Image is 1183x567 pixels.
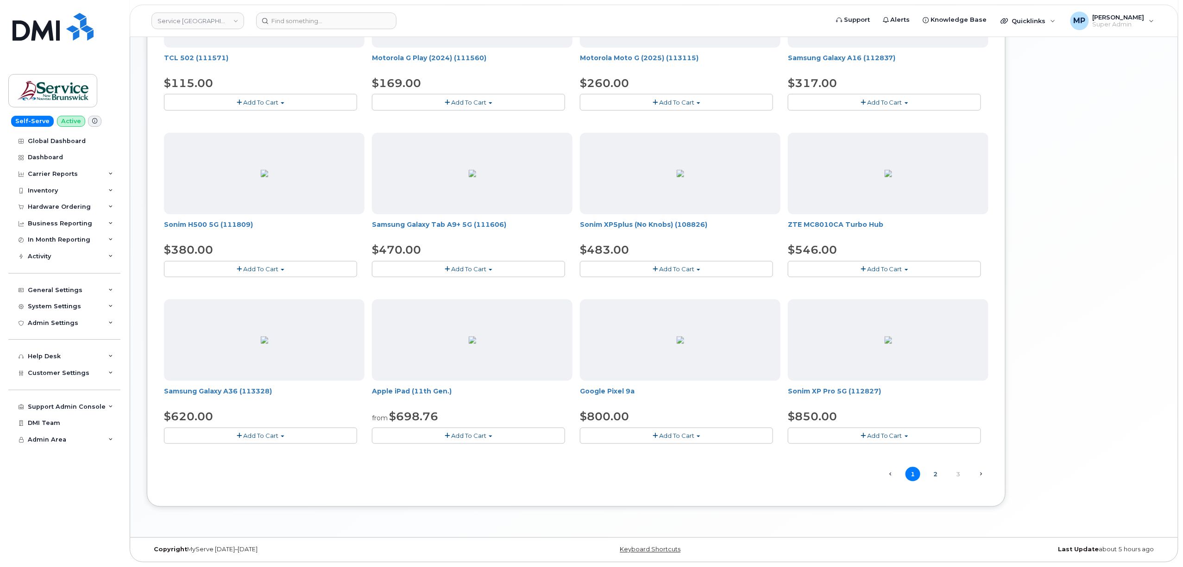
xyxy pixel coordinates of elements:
input: Find something... [256,12,396,29]
span: Knowledge Base [931,15,987,25]
div: Quicklinks [994,12,1062,30]
span: Add To Cart [243,432,278,439]
div: MyServe [DATE]–[DATE] [147,546,485,554]
a: Support [830,11,876,29]
a: ZTE MC8010CA Turbo Hub [788,220,883,229]
small: from [372,414,388,422]
div: Sonim H500 5G (111809) [164,220,365,238]
span: Super Admin [1093,21,1145,28]
div: Sonim XP5plus (No Knobs) (108826) [580,220,780,238]
a: Next → [974,468,988,480]
span: Add To Cart [451,432,486,439]
div: Samsung Galaxy A16 (112837) [788,53,988,72]
span: $317.00 [788,76,837,90]
span: Quicklinks [1012,17,1046,25]
span: Add To Cart [867,432,902,439]
button: Add To Cart [788,94,981,110]
a: Knowledge Base [917,11,994,29]
button: Add To Cart [580,428,773,444]
span: $260.00 [580,76,629,90]
button: Add To Cart [580,94,773,110]
div: about 5 hours ago [823,546,1161,554]
span: MP [1074,15,1086,26]
a: Sonim XP Pro 5G (112827) [788,387,881,395]
span: Add To Cart [867,265,902,273]
span: $800.00 [580,410,629,423]
button: Add To Cart [164,428,357,444]
img: 5FFB6D20-ABAE-4868-B366-7CFDCC8C6FCC.png [677,170,684,177]
a: Motorola G Play (2024) (111560) [372,54,486,62]
button: Add To Cart [788,428,981,444]
span: [PERSON_NAME] [1093,13,1145,21]
div: Apple iPad (11th Gen.) [372,386,573,405]
img: B3C71357-DDCE-418C-8EC7-39BB8291D9C5.png [885,336,892,344]
span: Add To Cart [451,265,486,273]
div: Sonim XP Pro 5G (112827) [788,386,988,405]
a: Google Pixel 9a [580,387,635,395]
button: Add To Cart [788,261,981,277]
span: $698.76 [389,410,438,423]
a: Keyboard Shortcuts [620,546,681,553]
span: Add To Cart [451,99,486,106]
a: Sonim H500 5G (111809) [164,220,253,229]
span: $380.00 [164,243,213,256]
img: 2A8BAFE4-7C80-451B-A6BE-1655296EFB30.png [469,170,476,177]
button: Add To Cart [372,261,565,277]
a: Samsung Galaxy A16 (112837) [788,54,896,62]
a: Samsung Galaxy Tab A9+ 5G (111606) [372,220,506,229]
div: ZTE MC8010CA Turbo Hub [788,220,988,238]
span: Add To Cart [867,99,902,106]
div: Samsung Galaxy Tab A9+ 5G (111606) [372,220,573,238]
img: 054711B0-41DD-4C63-8051-5507667CDA9F.png [885,170,892,177]
span: Add To Cart [243,265,278,273]
a: 3 [951,467,966,481]
div: Samsung Galaxy A36 (113328) [164,386,365,405]
button: Add To Cart [580,261,773,277]
a: Sonim XP5plus (No Knobs) (108826) [580,220,707,229]
span: $850.00 [788,410,837,423]
a: Motorola Moto G (2025) (113115) [580,54,698,62]
div: Motorola Moto G (2025) (113115) [580,53,780,72]
span: $115.00 [164,76,213,90]
div: Michael Partack [1064,12,1161,30]
button: Add To Cart [164,261,357,277]
a: Samsung Galaxy A36 (113328) [164,387,272,395]
span: Add To Cart [659,99,694,106]
a: 2 [928,467,943,481]
span: 1 [906,467,920,481]
span: $620.00 [164,410,213,423]
strong: Copyright [154,546,187,553]
span: $169.00 [372,76,421,90]
span: $483.00 [580,243,629,256]
a: Alerts [876,11,917,29]
span: Add To Cart [659,432,694,439]
div: Motorola G Play (2024) (111560) [372,53,573,72]
img: 9A8DB539-77E5-4E9C-82DF-E802F619172D.png [469,336,476,344]
div: TCL 502 (111571) [164,53,365,72]
a: TCL 502 (111571) [164,54,228,62]
img: 13294312-3312-4219-9925-ACC385DD21E2.png [677,336,684,344]
span: $470.00 [372,243,421,256]
a: Service New Brunswick (SNB) [151,12,244,29]
a: Apple iPad (11th Gen.) [372,387,452,395]
div: Google Pixel 9a [580,386,780,405]
span: ← Previous [883,468,898,480]
button: Add To Cart [164,94,357,110]
button: Add To Cart [372,94,565,110]
img: ED9FC9C2-4804-4D92-8A77-98887F1967E0.png [261,336,268,344]
span: $546.00 [788,243,837,256]
button: Add To Cart [372,428,565,444]
img: 79D338F0-FFFB-4B19-B7FF-DB34F512C68B.png [261,170,268,177]
span: Add To Cart [659,265,694,273]
span: Add To Cart [243,99,278,106]
span: Alerts [891,15,910,25]
strong: Last Update [1058,546,1099,553]
span: Support [844,15,870,25]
